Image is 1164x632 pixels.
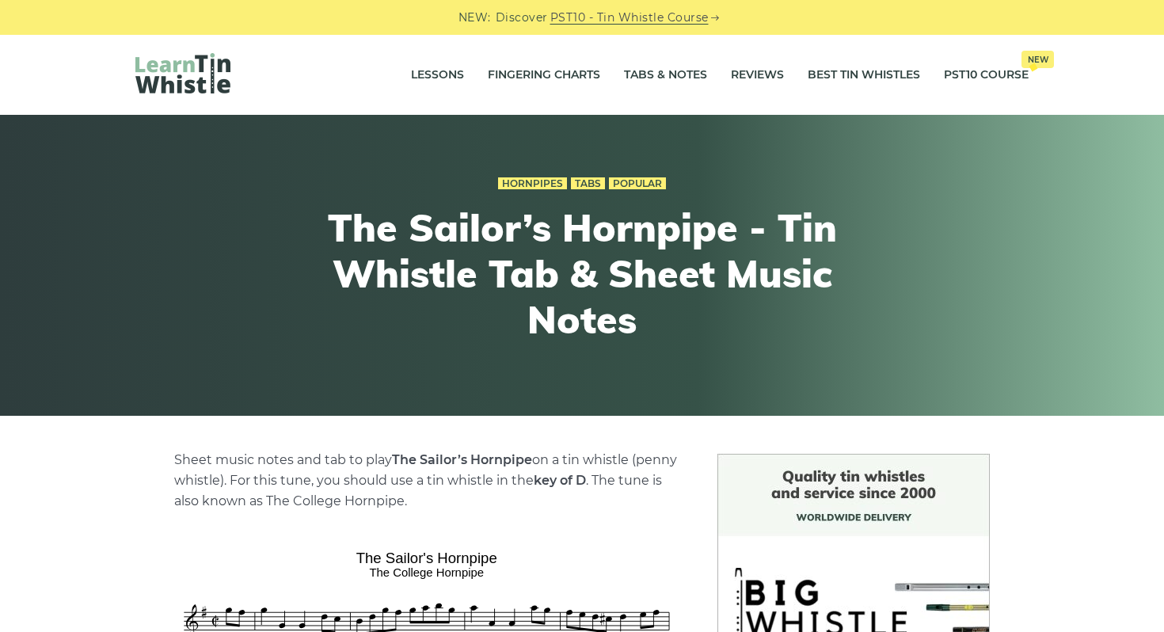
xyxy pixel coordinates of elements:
[498,177,567,190] a: Hornpipes
[411,55,464,95] a: Lessons
[488,55,600,95] a: Fingering Charts
[609,177,666,190] a: Popular
[571,177,605,190] a: Tabs
[731,55,784,95] a: Reviews
[808,55,920,95] a: Best Tin Whistles
[944,55,1029,95] a: PST10 CourseNew
[624,55,707,95] a: Tabs & Notes
[135,53,230,93] img: LearnTinWhistle.com
[174,450,679,512] p: Sheet music notes and tab to play on a tin whistle (penny whistle). For this tune, you should use...
[291,205,873,342] h1: The Sailor’s Hornpipe - Tin Whistle Tab & Sheet Music Notes
[534,473,586,488] strong: key of D
[392,452,532,467] strong: The Sailor’s Hornpipe
[1021,51,1054,68] span: New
